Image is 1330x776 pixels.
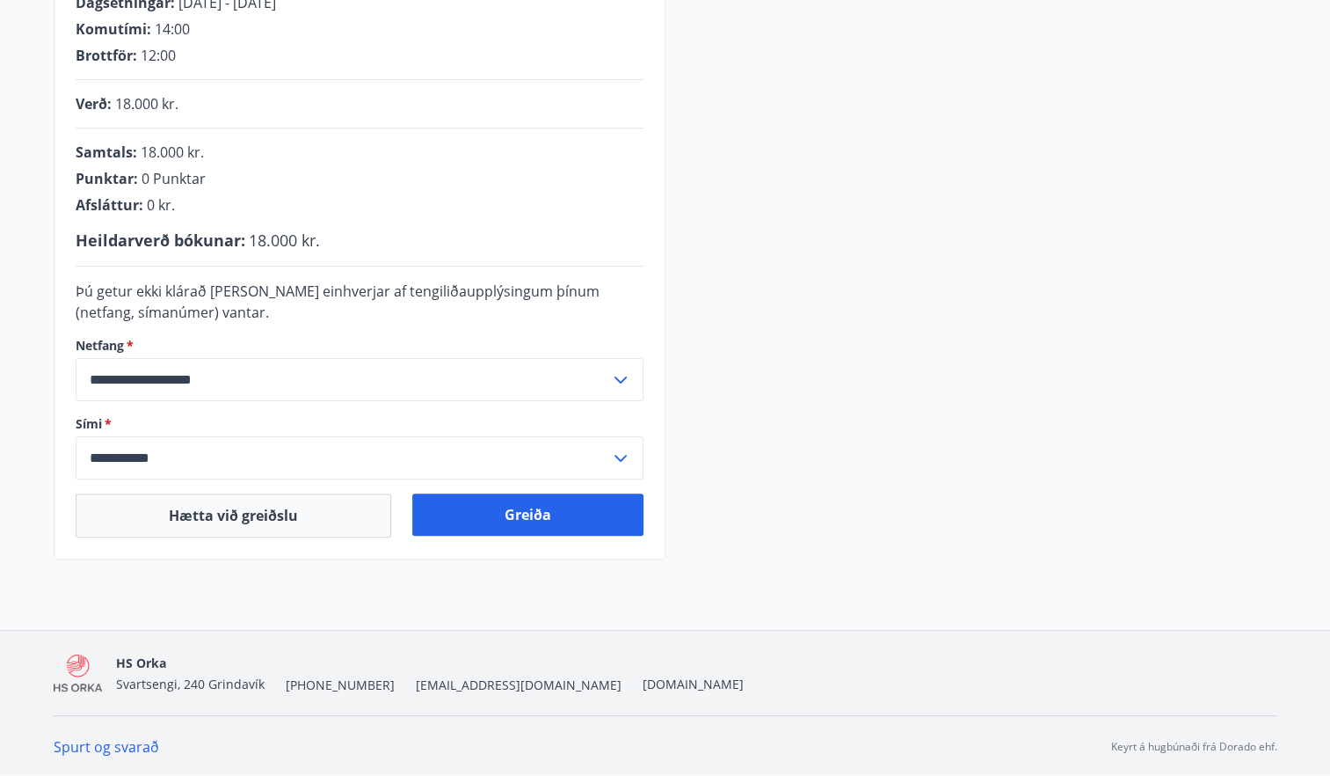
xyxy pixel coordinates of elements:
[249,230,320,251] span: 18.000 kr.
[141,143,204,162] span: 18.000 kr.
[116,655,166,671] span: HS Orka
[76,169,138,188] span: Punktar :
[76,46,137,65] span: Brottför :
[115,94,178,113] span: 18.000 kr.
[54,737,159,757] a: Spurt og svarað
[416,677,621,694] span: [EMAIL_ADDRESS][DOMAIN_NAME]
[76,230,245,251] span: Heildarverð bókunar :
[76,415,643,433] label: Sími
[286,677,395,694] span: [PHONE_NUMBER]
[116,676,265,692] span: Svartsengi, 240 Grindavík
[141,46,176,65] span: 12:00
[76,282,600,322] span: Þú getur ekki klárað [PERSON_NAME] einhverjar af tengiliðaupplýsingum þínum (netfang, símanúmer) ...
[147,195,175,215] span: 0 kr.
[76,94,112,113] span: Verð :
[155,19,190,39] span: 14:00
[76,19,151,39] span: Komutími :
[54,655,103,692] img: 4KEE8UqMSwrAKrdyHDgoo3yWdiux5j3SefYx3pqm.png
[412,494,643,536] button: Greiða
[76,195,143,215] span: Afsláttur :
[142,169,206,188] span: 0 Punktar
[1111,739,1277,755] p: Keyrt á hugbúnaði frá Dorado ehf.
[76,494,391,538] button: Hætta við greiðslu
[76,337,643,355] label: Netfang
[76,143,137,162] span: Samtals :
[643,676,744,692] a: [DOMAIN_NAME]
